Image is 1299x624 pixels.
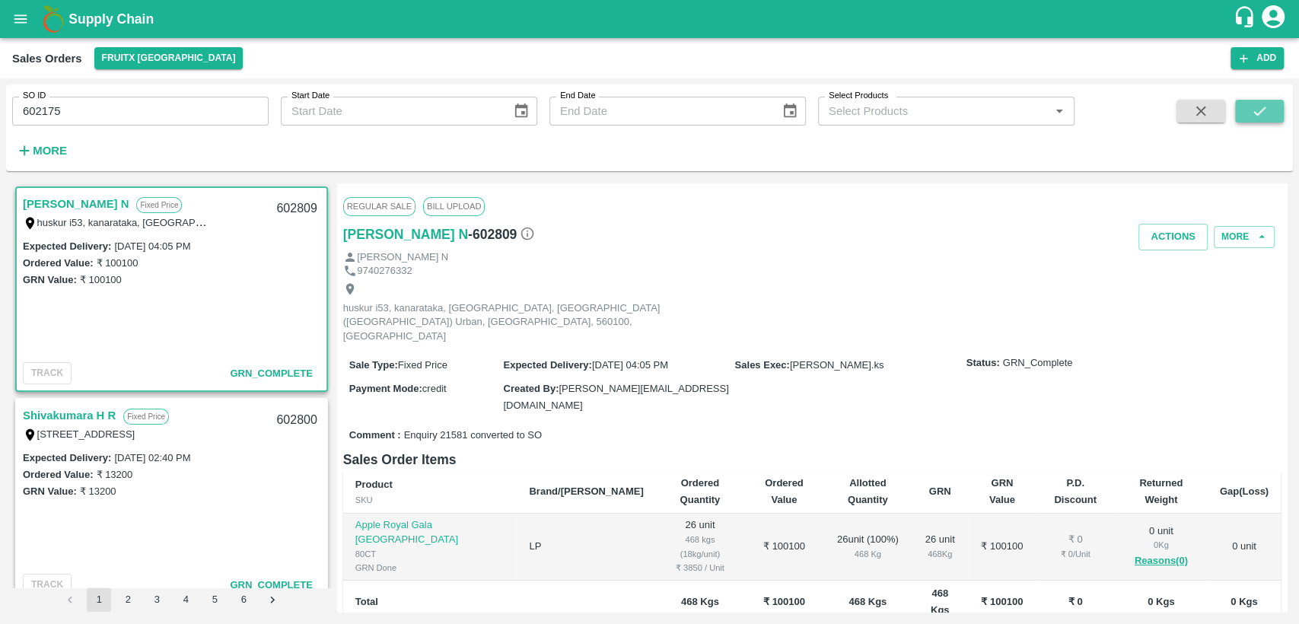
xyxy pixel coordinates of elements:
span: Bill Upload [423,197,485,215]
button: Choose date [775,97,804,126]
h6: Sales Order Items [343,449,1281,470]
b: Supply Chain [68,11,154,27]
span: Enquiry 21581 converted to SO [404,428,542,443]
b: Ordered Value [765,477,804,505]
b: 468 Kgs [848,596,887,607]
b: Gap(Loss) [1220,486,1269,497]
div: 468 kgs (18kg/unit) [668,533,732,561]
b: Product [355,479,393,490]
a: [PERSON_NAME] N [343,224,468,245]
b: P.D. Discount [1054,477,1097,505]
input: Start Date [281,97,501,126]
p: Fixed Price [123,409,169,425]
div: 468 Kg [924,547,957,561]
div: 0 Kg [1127,538,1196,552]
label: ₹ 13200 [80,486,116,497]
b: Ordered Quantity [680,477,721,505]
b: Returned Weight [1139,477,1183,505]
b: 0 Kgs [1148,596,1174,607]
label: ₹ 100100 [96,257,138,269]
button: Go to page 6 [231,587,256,612]
div: GRN Done [355,561,505,575]
span: Fixed Price [398,359,447,371]
p: huskur i53, kanarataka, [GEOGRAPHIC_DATA], [GEOGRAPHIC_DATA] ([GEOGRAPHIC_DATA]) Urban, [GEOGRAPH... [343,301,686,344]
td: 26 unit [656,514,744,580]
label: Expected Delivery : [503,359,591,371]
button: open drawer [3,2,38,37]
nav: pagination navigation [56,587,287,612]
b: 0 Kgs [1231,596,1257,607]
a: Supply Chain [68,8,1233,30]
label: GRN Value: [23,274,77,285]
strong: More [33,145,67,157]
label: Expected Delivery : [23,240,111,252]
b: GRN Value [989,477,1015,505]
input: Select Products [823,101,1045,121]
span: GRN_Complete [230,579,312,591]
p: [PERSON_NAME] N [357,250,448,265]
div: 468 Kg [836,547,899,561]
b: GRN [929,486,951,497]
span: Regular Sale [343,197,415,215]
td: ₹ 100100 [744,514,824,580]
p: Fixed Price [136,197,182,213]
label: SO ID [23,90,46,102]
label: Payment Mode : [349,383,422,394]
input: End Date [549,97,769,126]
div: ₹ 0 [1048,533,1103,547]
span: [PERSON_NAME].ks [790,359,884,371]
b: 468 Kgs [931,587,950,616]
div: 26 unit [924,533,957,561]
a: [PERSON_NAME] N [23,194,129,214]
p: 9740276332 [357,264,412,279]
button: Go to page 5 [202,587,227,612]
b: ₹ 0 [1068,596,1083,607]
label: Sales Exec : [735,359,790,371]
label: End Date [560,90,595,102]
b: ₹ 100100 [763,596,805,607]
div: ₹ 3850 / Unit [668,561,732,575]
label: Start Date [291,90,330,102]
label: Ordered Value: [23,469,93,480]
span: credit [422,383,447,394]
button: Go to page 4 [174,587,198,612]
button: Add [1231,47,1284,69]
div: 602809 [267,191,326,227]
b: Allotted Quantity [848,477,888,505]
div: 26 unit ( 100 %) [836,533,899,561]
button: page 1 [87,587,111,612]
label: Created By : [503,383,559,394]
img: logo [38,4,68,34]
label: Expected Delivery : [23,452,111,463]
b: Brand/[PERSON_NAME] [529,486,643,497]
label: ₹ 100100 [80,274,122,285]
button: Go to next page [260,587,285,612]
button: Choose date [507,97,536,126]
b: 468 Kgs [681,596,719,607]
div: customer-support [1233,5,1259,33]
div: 602800 [267,403,326,438]
button: More [1214,226,1275,248]
div: ₹ 0 / Unit [1048,547,1103,561]
span: GRN_Complete [1003,356,1073,371]
span: GRN_Complete [230,368,312,379]
div: account of current user [1259,3,1287,35]
button: Reasons(0) [1127,552,1196,570]
span: [DATE] 04:05 PM [592,359,668,371]
td: LP [517,514,655,580]
button: Go to page 3 [145,587,169,612]
p: Apple Royal Gala [GEOGRAPHIC_DATA] [355,518,505,546]
b: Total [355,596,378,607]
label: [DATE] 02:40 PM [114,452,190,463]
label: ₹ 13200 [96,469,132,480]
button: Go to page 2 [116,587,140,612]
input: Enter SO ID [12,97,269,126]
h6: - 602809 [468,224,535,245]
label: huskur i53, kanarataka, [GEOGRAPHIC_DATA], [GEOGRAPHIC_DATA] ([GEOGRAPHIC_DATA]) Urban, [GEOGRAPH... [37,216,752,228]
label: Select Products [829,90,888,102]
label: [DATE] 04:05 PM [114,240,190,252]
label: Ordered Value: [23,257,93,269]
div: 0 unit [1127,524,1196,570]
button: Select DC [94,47,244,69]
